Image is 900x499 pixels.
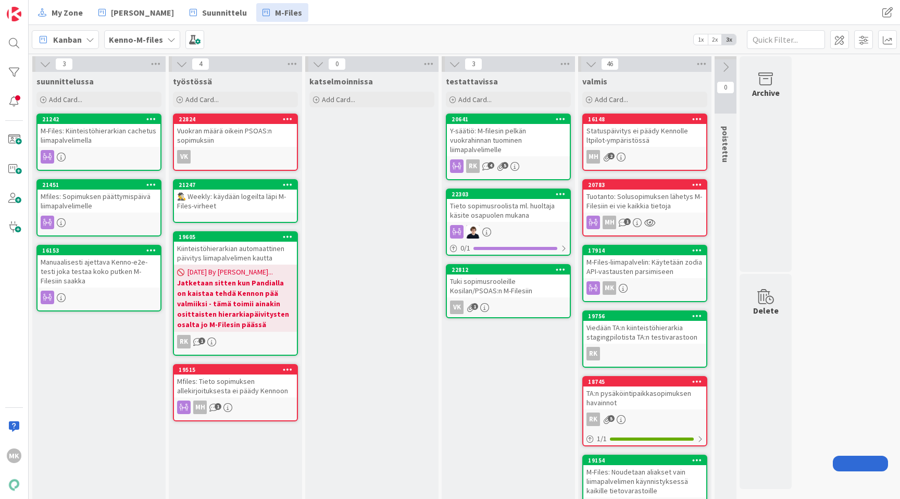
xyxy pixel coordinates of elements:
div: 21451Mfiles: Sopimuksen päättymispäivä liimapalvelimelle [37,180,160,213]
div: MK [583,281,706,295]
div: Archive [752,86,780,99]
div: 19154 [588,457,706,464]
div: 22812 [447,265,570,275]
span: [DATE] By [PERSON_NAME]... [187,267,273,278]
a: 21247🕵️‍♂️ Weekly: käydään logeilta läpi M-Files-virheet [173,179,298,223]
div: 20641 [447,115,570,124]
div: 21451 [42,181,160,189]
a: 21242M-Files: Kiinteistöhierarkian cachetus liimapalvelimella [36,114,161,171]
div: 19515 [179,366,297,373]
div: MT [447,225,570,239]
span: 0 [717,81,734,94]
span: 1x [694,34,708,45]
div: MH [603,216,616,229]
div: 19756Viedään TA:n kiinteistöhierarkia stagingpilotista TA:n testivarastoon [583,311,706,344]
div: Mfiles: Tieto sopimuksen allekirjoituksesta ei päädy Kennoon [174,375,297,397]
span: 2 [608,153,615,159]
a: 22824Vuokran määrä oikein PSOAS:n sopimuksiinVK [173,114,298,171]
img: MT [466,225,480,239]
span: 1 [215,403,221,410]
img: avatar [7,478,21,492]
div: 22812 [452,266,570,273]
div: 22824 [179,116,297,123]
span: Add Card... [458,95,492,104]
div: RK [447,159,570,173]
span: My Zone [52,6,83,19]
span: Kanban [53,33,82,46]
div: 22303 [447,190,570,199]
span: poistettu [720,126,731,163]
div: 1/1 [583,432,706,445]
div: 22303Tieto sopimusroolista ml. huoltaja käsite osapuolen mukana [447,190,570,222]
div: MK [7,448,21,463]
div: 0/1 [447,242,570,255]
div: TA:n pysäköintipaikkasopimuksen havainnot [583,386,706,409]
div: VK [177,150,191,164]
div: 18745TA:n pysäköintipaikkasopimuksen havainnot [583,377,706,409]
div: 21242M-Files: Kiinteistöhierarkian cachetus liimapalvelimella [37,115,160,147]
div: 21247 [174,180,297,190]
div: 19605 [179,233,297,241]
div: Viedään TA:n kiinteistöhierarkia stagingpilotista TA:n testivarastoon [583,321,706,344]
span: valmis [582,76,607,86]
div: VK [174,150,297,164]
div: 19154M-Files: Noudetaan aliakset vain liimapalvelimen käynnistyksessä kaikille tietovarastoille [583,456,706,497]
div: MH [586,150,600,164]
span: Add Card... [595,95,628,104]
div: 16153 [37,246,160,255]
a: 19756Viedään TA:n kiinteistöhierarkia stagingpilotista TA:n testivarastoonRK [582,310,707,368]
div: M-Files-liimapalvelin: Käytetään zodia API-vastausten parsimiseen [583,255,706,278]
div: MH [583,150,706,164]
div: VK [447,301,570,314]
a: 18745TA:n pysäköintipaikkasopimuksen havainnotRK1/1 [582,376,707,446]
div: Tieto sopimusroolista ml. huoltaja käsite osapuolen mukana [447,199,570,222]
span: Add Card... [49,95,82,104]
span: 5 [608,415,615,422]
span: 3 [465,58,482,70]
a: 19605Kiinteistöhierarkian automaattinen päivitys liimapalvelimen kautta[DATE] By [PERSON_NAME]...... [173,231,298,356]
a: My Zone [32,3,89,22]
div: 16153 [42,247,160,254]
span: 4 [192,58,209,70]
div: 21247 [179,181,297,189]
b: Kenno-M-files [109,34,163,45]
div: 20641 [452,116,570,123]
div: 16148 [583,115,706,124]
div: Tuki sopimusrooleille Kosilan/PSOAS:n M-Filesiin [447,275,570,297]
span: työstössä [173,76,212,86]
span: 1 [198,338,205,344]
span: 2x [708,34,722,45]
div: 19154 [583,456,706,465]
a: M-Files [256,3,308,22]
a: 22812Tuki sopimusrooleille Kosilan/PSOAS:n M-FilesiinVK [446,264,571,318]
div: 21247🕵️‍♂️ Weekly: käydään logeilta läpi M-Files-virheet [174,180,297,213]
div: 19605Kiinteistöhierarkian automaattinen päivitys liimapalvelimen kautta [174,232,297,265]
a: 19515Mfiles: Tieto sopimuksen allekirjoituksesta ei päädy KennoonMH [173,364,298,421]
div: 22303 [452,191,570,198]
span: 1 / 1 [597,433,607,444]
div: 🕵️‍♂️ Weekly: käydään logeilta läpi M-Files-virheet [174,190,297,213]
div: 16148 [588,116,706,123]
div: RK [466,159,480,173]
a: 16148Statuspäivitys ei päädy Kennolle ltpilot-ympäristössäMH [582,114,707,171]
div: M-Files: Noudetaan aliakset vain liimapalvelimen käynnistyksessä kaikille tietovarastoille [583,465,706,497]
input: Quick Filter... [747,30,825,49]
div: M-Files: Kiinteistöhierarkian cachetus liimapalvelimella [37,124,160,147]
div: 21242 [37,115,160,124]
div: 18745 [588,378,706,385]
div: 16153Manuaalisesti ajettava Kenno-e2e-testi joka testaa koko putken M-Filesiin saakka [37,246,160,288]
div: RK [583,347,706,360]
div: MH [583,216,706,229]
div: 17914M-Files-liimapalvelin: Käytetään zodia API-vastausten parsimiseen [583,246,706,278]
div: Tuotanto: Solusopimuksen lähetys M-Filesiin ei vie kaikkia tietoja [583,190,706,213]
div: Statuspäivitys ei päädy Kennolle ltpilot-ympäristössä [583,124,706,147]
span: 0 [328,58,346,70]
span: katselmoinnissa [309,76,373,86]
div: 20783 [583,180,706,190]
div: 19605 [174,232,297,242]
span: 46 [601,58,619,70]
div: Manuaalisesti ajettava Kenno-e2e-testi joka testaa koko putken M-Filesiin saakka [37,255,160,288]
span: 1 [471,303,478,310]
span: 3 [55,58,73,70]
span: 3x [722,34,736,45]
